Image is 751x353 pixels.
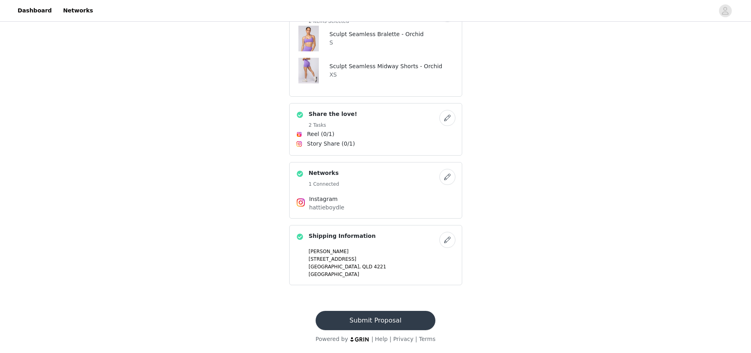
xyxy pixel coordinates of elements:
span: Reel (0/1) [307,130,334,138]
p: [STREET_ADDRESS] [309,256,455,263]
h5: 2 Tasks [309,122,357,129]
span: [GEOGRAPHIC_DATA], [309,264,361,270]
span: 4221 [374,264,387,270]
p: hattieboydle [309,203,442,212]
a: Networks [58,2,98,20]
p: XS [330,71,443,79]
img: Sculpt Seamless Bralette - Orchid [298,26,319,51]
a: Dashboard [13,2,56,20]
h4: Networks [309,169,339,177]
img: Sculpt Seamless Midway Shorts - Orchid [298,58,319,83]
span: QLD [362,264,372,270]
div: Networks [289,162,462,219]
p: [PERSON_NAME] [309,248,455,255]
h5: 1 Connected [309,181,339,188]
span: Powered by [316,336,348,342]
img: Instagram Icon [296,141,302,147]
h4: Shipping Information [309,232,376,240]
h4: Sculpt Seamless Bralette - Orchid [330,30,424,39]
img: Instagram Icon [296,198,306,207]
p: S [330,39,424,47]
span: | [371,336,373,342]
span: | [389,336,391,342]
p: [GEOGRAPHIC_DATA] [309,271,455,278]
a: Terms [419,336,435,342]
span: Story Share (0/1) [307,140,355,148]
span: | [415,336,417,342]
h4: Share the love! [309,110,357,118]
h4: Instagram [309,195,442,203]
a: Help [375,336,388,342]
div: Share the love! [289,103,462,156]
div: avatar [721,4,729,17]
img: Instagram Reels Icon [296,131,302,138]
button: Submit Proposal [316,311,435,330]
a: Privacy [393,336,414,342]
img: logo [350,337,370,342]
div: Shipping Information [289,225,462,286]
h4: Sculpt Seamless Midway Shorts - Orchid [330,62,443,71]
